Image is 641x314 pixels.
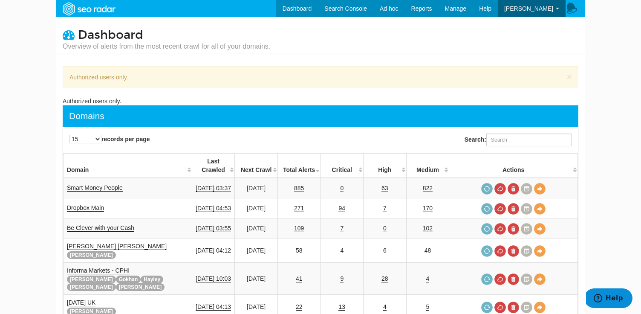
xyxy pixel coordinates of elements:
[69,135,150,143] label: records per page
[67,276,116,283] span: [PERSON_NAME]
[196,185,231,192] a: [DATE] 03:37
[424,247,431,254] a: 48
[141,276,163,283] span: Hayley
[481,302,493,313] a: Request a crawl
[534,183,546,195] a: View Domain Overview
[521,245,532,257] a: Crawl History
[294,205,304,212] a: 271
[338,205,345,212] a: 94
[340,225,344,232] a: 7
[67,224,134,232] a: Be Clever with your Cash
[508,302,519,313] a: Delete most recent audit
[64,154,192,178] th: Domain: activate to sort column ascending
[67,283,116,291] span: [PERSON_NAME]
[380,5,398,12] span: Ad hoc
[423,225,433,232] a: 102
[521,302,532,313] a: Crawl History
[235,198,278,218] td: [DATE]
[63,66,578,88] div: Authorized users only.
[481,273,493,285] a: Request a crawl
[383,303,387,311] a: 4
[534,223,546,235] a: View Domain Overview
[67,204,104,212] a: Dropbox Main
[235,178,278,198] td: [DATE]
[294,185,304,192] a: 885
[67,251,116,259] span: [PERSON_NAME]
[423,185,433,192] a: 822
[196,247,231,254] a: [DATE] 04:12
[494,183,506,195] a: Cancel in-progress audit
[116,276,141,283] span: Gokhan
[481,203,493,215] a: Request a crawl
[494,302,506,313] a: Cancel in-progress audit
[296,303,303,311] a: 22
[196,303,231,311] a: [DATE] 04:13
[534,273,546,285] a: View Domain Overview
[534,245,546,257] a: View Domain Overview
[521,203,532,215] a: Crawl History
[383,225,387,232] a: 0
[411,5,432,12] span: Reports
[78,28,143,42] span: Dashboard
[235,218,278,238] td: [DATE]
[494,223,506,235] a: Cancel in-progress audit
[494,245,506,257] a: Cancel in-progress audit
[63,29,75,41] i: 
[63,42,270,51] small: Overview of alerts from the most recent crawl for all of your domains.
[235,238,278,263] td: [DATE]
[338,303,345,311] a: 13
[504,5,553,12] span: [PERSON_NAME]
[508,245,519,257] a: Delete most recent audit
[406,154,449,178] th: Medium: activate to sort column descending
[481,245,493,257] a: Request a crawl
[294,225,304,232] a: 109
[426,275,430,282] a: 4
[296,247,303,254] a: 58
[340,185,344,192] a: 0
[426,303,430,311] a: 5
[481,183,493,195] a: Request a crawl
[494,273,506,285] a: Cancel in-progress audit
[521,223,532,235] a: Crawl History
[508,183,519,195] a: Delete most recent audit
[445,5,467,12] span: Manage
[449,154,578,178] th: Actions: activate to sort column ascending
[340,247,344,254] a: 4
[69,110,104,122] div: Domains
[235,154,278,178] th: Next Crawl: activate to sort column descending
[534,302,546,313] a: View Domain Overview
[67,267,130,274] a: Informa Markets - CPHI
[521,273,532,285] a: Crawl History
[63,97,578,105] div: Authorized users only.
[567,72,572,81] button: ×
[508,223,519,235] a: Delete most recent audit
[69,135,101,143] select: records per page
[423,205,433,212] a: 170
[534,203,546,215] a: View Domain Overview
[494,203,506,215] a: Cancel in-progress audit
[340,275,344,282] a: 9
[508,203,519,215] a: Delete most recent audit
[481,223,493,235] a: Request a crawl
[235,263,278,295] td: [DATE]
[364,154,407,178] th: High: activate to sort column descending
[196,205,231,212] a: [DATE] 04:53
[192,154,235,178] th: Last Crawled: activate to sort column descending
[59,1,118,17] img: SEORadar
[296,275,303,282] a: 41
[383,205,387,212] a: 7
[479,5,491,12] span: Help
[67,184,123,192] a: Smart Money People
[521,183,532,195] a: Crawl History
[67,243,167,250] a: [PERSON_NAME] [PERSON_NAME]
[381,185,388,192] a: 63
[586,288,632,310] iframe: Opens a widget where you can find more information
[383,247,387,254] a: 6
[486,134,572,146] input: Search:
[196,225,231,232] a: [DATE] 03:55
[196,275,231,282] a: [DATE] 10:03
[381,275,388,282] a: 28
[277,154,320,178] th: Total Alerts: activate to sort column ascending
[465,134,572,146] label: Search:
